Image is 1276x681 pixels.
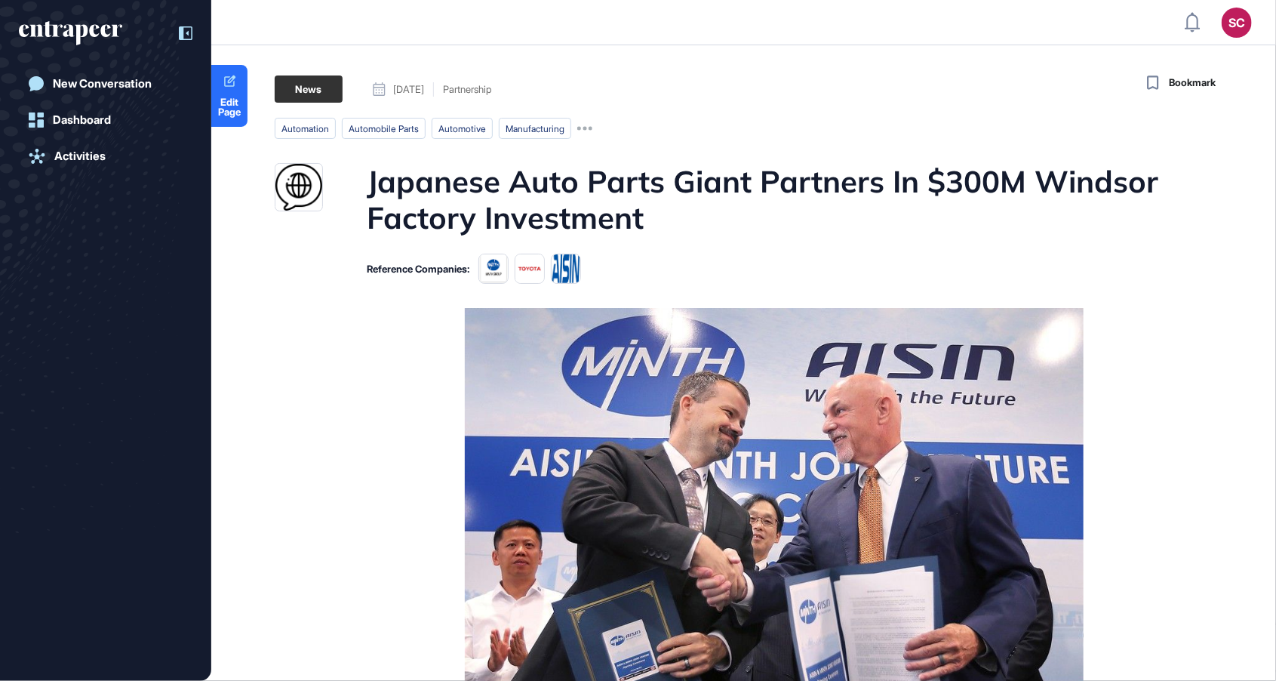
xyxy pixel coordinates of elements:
h1: Japanese Auto Parts Giant Partners In $300M Windsor Factory Investment [367,163,1179,236]
span: Edit Page [211,97,248,117]
div: News [275,75,343,103]
div: Partnership [443,85,491,94]
a: Activities [19,141,192,171]
a: Dashboard [19,105,192,135]
img: 65b614a96b50e1e791583d6a.tmpdk63pmwi [515,254,545,284]
li: manufacturing [499,118,571,139]
li: automation [275,118,336,139]
img: 65b03e950e771b4ae547422a.tmpua9ycv8z [551,254,581,284]
li: automotive [432,118,493,139]
div: Activities [54,149,106,163]
img: 65b29a8ff3668a259ed52b95.tmpeunsk14y [478,254,509,284]
div: Dashboard [53,113,111,127]
li: automobile parts [342,118,426,139]
span: [DATE] [393,85,424,94]
img: windsorstar.com [275,164,322,211]
div: Reference Companies: [367,264,469,274]
button: Bookmark [1143,72,1216,94]
span: Bookmark [1169,75,1216,91]
div: New Conversation [53,77,152,91]
a: New Conversation [19,69,192,99]
div: entrapeer-logo [19,21,122,45]
button: SC [1222,8,1252,38]
a: Edit Page [211,65,248,127]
